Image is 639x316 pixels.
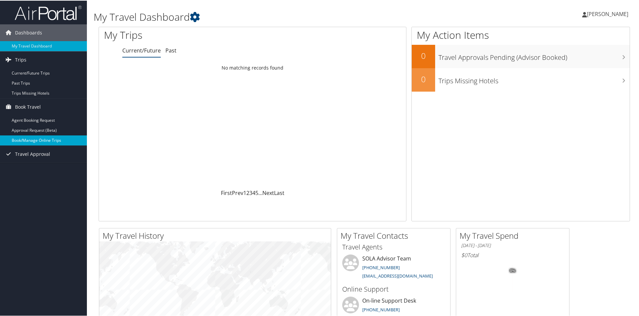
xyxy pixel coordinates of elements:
[165,46,176,54] a: Past
[582,3,635,23] a: [PERSON_NAME]
[342,242,445,251] h3: Travel Agents
[461,251,467,258] span: $0
[587,10,628,17] span: [PERSON_NAME]
[15,24,42,40] span: Dashboards
[274,189,284,196] a: Last
[103,229,331,241] h2: My Travel History
[438,72,630,85] h3: Trips Missing Hotels
[15,51,26,68] span: Trips
[362,264,400,270] a: [PHONE_NUMBER]
[15,98,41,115] span: Book Travel
[362,272,433,278] a: [EMAIL_ADDRESS][DOMAIN_NAME]
[461,251,564,258] h6: Total
[362,306,400,312] a: [PHONE_NUMBER]
[15,145,50,162] span: Travel Approval
[252,189,255,196] a: 4
[104,27,273,41] h1: My Trips
[15,4,82,20] img: airportal-logo.png
[99,61,406,73] td: No matching records found
[339,254,449,281] li: SOLA Advisor Team
[243,189,246,196] a: 1
[262,189,274,196] a: Next
[94,9,455,23] h1: My Travel Dashboard
[460,229,569,241] h2: My Travel Spend
[232,189,243,196] a: Prev
[412,73,435,84] h2: 0
[221,189,232,196] a: First
[246,189,249,196] a: 2
[412,27,630,41] h1: My Action Items
[412,68,630,91] a: 0Trips Missing Hotels
[510,268,515,272] tspan: 0%
[258,189,262,196] span: …
[342,284,445,293] h3: Online Support
[412,49,435,61] h2: 0
[249,189,252,196] a: 3
[461,242,564,248] h6: [DATE] - [DATE]
[341,229,450,241] h2: My Travel Contacts
[438,49,630,62] h3: Travel Approvals Pending (Advisor Booked)
[255,189,258,196] a: 5
[412,44,630,68] a: 0Travel Approvals Pending (Advisor Booked)
[122,46,161,54] a: Current/Future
